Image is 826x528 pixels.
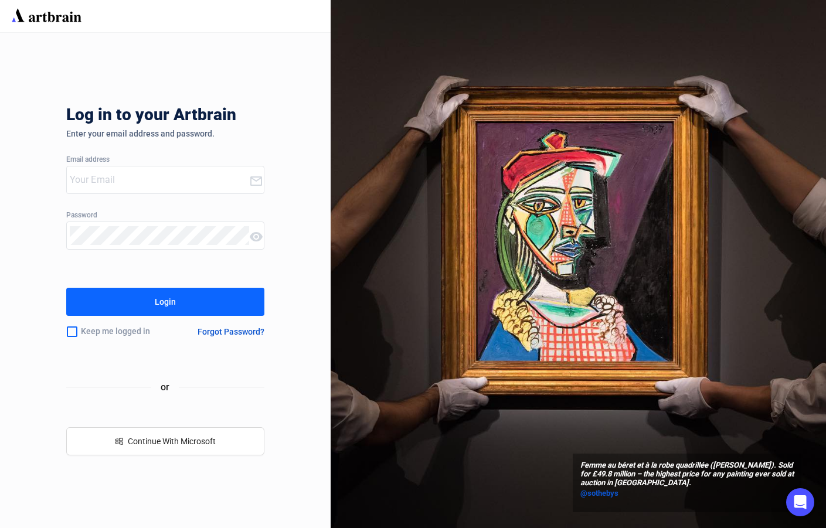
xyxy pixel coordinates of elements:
div: Email address [66,156,264,164]
a: @sothebys [580,488,794,499]
button: windowsContinue With Microsoft [66,427,264,455]
button: Login [66,288,264,316]
span: Continue With Microsoft [128,437,216,446]
div: Open Intercom Messenger [786,488,814,516]
div: Forgot Password? [198,327,264,336]
span: Femme au béret et à la robe quadrillée ([PERSON_NAME]). Sold for £49.8 million – the highest pric... [580,461,794,488]
span: @sothebys [580,489,618,498]
div: Password [66,212,264,220]
div: Login [155,292,176,311]
div: Keep me logged in [66,319,175,344]
input: Your Email [70,171,249,189]
div: Enter your email address and password. [66,129,264,138]
span: windows [115,437,123,445]
div: Log in to your Artbrain [66,105,418,129]
span: or [151,380,179,394]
